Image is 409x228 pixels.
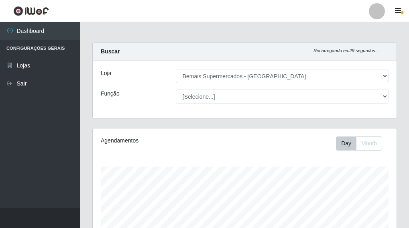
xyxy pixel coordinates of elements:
[336,136,389,151] div: Toolbar with button groups
[356,136,382,151] button: Month
[101,69,111,77] label: Loja
[336,136,382,151] div: First group
[313,48,379,53] i: Recarregando em 29 segundos...
[336,136,356,151] button: Day
[101,136,214,145] div: Agendamentos
[101,48,120,55] strong: Buscar
[13,6,49,16] img: CoreUI Logo
[101,90,120,98] label: Função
